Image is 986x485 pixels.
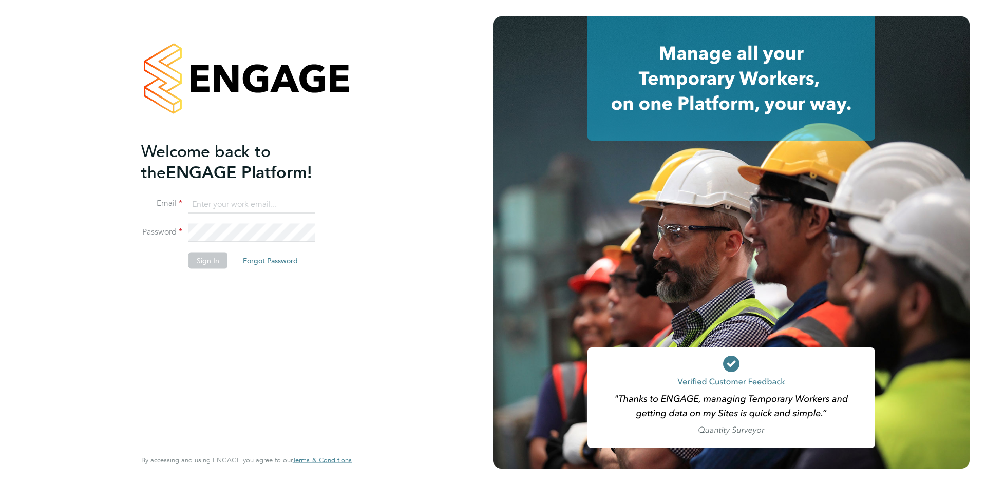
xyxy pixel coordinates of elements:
[293,456,352,464] a: Terms & Conditions
[141,227,182,238] label: Password
[188,253,227,269] button: Sign In
[293,456,352,464] span: Terms & Conditions
[141,198,182,209] label: Email
[141,141,342,183] h2: ENGAGE Platform!
[141,141,271,182] span: Welcome back to the
[188,195,315,214] input: Enter your work email...
[235,253,306,269] button: Forgot Password
[141,456,352,464] span: By accessing and using ENGAGE you agree to our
